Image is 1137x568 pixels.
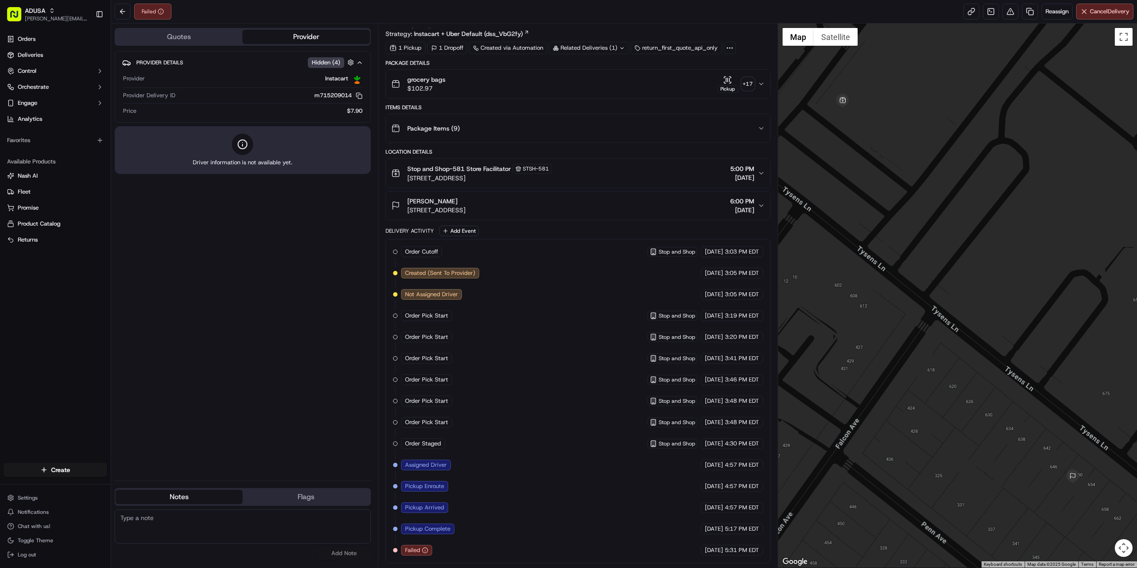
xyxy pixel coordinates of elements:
span: [DATE] [705,376,723,384]
a: Returns [7,236,103,244]
span: 5:00 PM [730,164,754,173]
a: Product Catalog [7,220,103,228]
button: Hidden (4) [308,57,356,68]
button: Pickup+17 [717,75,754,93]
span: [DATE] [705,461,723,469]
button: Show satellite imagery [814,28,858,46]
span: [STREET_ADDRESS] [407,174,552,183]
span: Order Pick Start [405,397,448,405]
span: Order Pick Start [405,376,448,384]
span: [PERSON_NAME][EMAIL_ADDRESS][PERSON_NAME][DOMAIN_NAME] [25,15,88,22]
div: Location Details [386,148,771,155]
button: Stop and Shop-581 Store FacilitatorSTSH-581[STREET_ADDRESS]5:00 PM[DATE] [386,159,770,188]
span: Stop and Shop [659,355,695,362]
button: Control [4,64,107,78]
div: Items Details [386,104,771,111]
span: Stop and Shop [659,334,695,341]
span: Failed [405,546,420,554]
span: [DATE] [705,440,723,448]
span: Stop and Shop [659,312,695,319]
span: Control [18,67,36,75]
button: Start new chat [151,87,162,98]
button: Chat with us! [4,520,107,532]
span: Create [51,465,70,474]
span: Nash AI [18,172,38,180]
button: ADUSA[PERSON_NAME][EMAIL_ADDRESS][PERSON_NAME][DOMAIN_NAME] [4,4,92,25]
button: Log out [4,548,107,561]
button: Settings [4,492,107,504]
span: Stop and Shop [659,419,695,426]
span: Order Pick Start [405,418,448,426]
button: Flags [243,490,370,504]
span: Returns [18,236,38,244]
span: Pickup Complete [405,525,450,533]
span: [DATE] [705,418,723,426]
a: Terms (opens in new tab) [1081,562,1093,567]
a: Promise [7,204,103,212]
button: Product Catalog [4,217,107,231]
span: Stop and Shop [659,376,695,383]
span: [DATE] [705,269,723,277]
span: [DATE] [705,312,723,320]
span: Pickup Enroute [405,482,444,490]
span: Product Catalog [18,220,60,228]
span: Order Pick Start [405,312,448,320]
span: 4:57 PM EDT [725,504,759,512]
div: Package Details [386,60,771,67]
a: Powered byPylon [63,150,107,157]
button: Fleet [4,185,107,199]
a: Analytics [4,112,107,126]
span: [DATE] [705,482,723,490]
span: [DATE] [730,206,754,214]
a: 📗Knowledge Base [5,125,72,141]
span: Assigned Driver [405,461,447,469]
button: m715209014 [314,91,362,99]
button: Notifications [4,506,107,518]
span: 3:05 PM EDT [725,290,759,298]
input: Got a question? Start typing here... [23,57,160,67]
button: Show street map [783,28,814,46]
span: Stop and Shop [659,397,695,405]
span: 4:57 PM EDT [725,482,759,490]
span: Instacart [325,75,348,83]
button: Map camera controls [1115,539,1133,557]
a: Created via Automation [469,42,547,54]
span: [DATE] [705,504,723,512]
span: 5:31 PM EDT [725,546,759,554]
button: CancelDelivery [1076,4,1133,20]
div: + 17 [742,78,754,90]
span: Provider [123,75,145,83]
span: [DATE] [705,546,723,554]
span: Stop and Shop-581 Store Facilitator [407,164,511,173]
button: Quotes [115,30,243,44]
span: grocery bags [407,75,445,84]
a: Nash AI [7,172,103,180]
span: Order Pick Start [405,354,448,362]
a: Report a map error [1099,562,1134,567]
span: Provider Details [136,59,183,66]
button: Toggle fullscreen view [1115,28,1133,46]
span: Orders [18,35,36,43]
span: [DATE] [705,354,723,362]
div: Pickup [717,85,738,93]
span: 3:05 PM EDT [725,269,759,277]
span: Log out [18,551,36,558]
div: 📗 [9,130,16,137]
div: Available Products [4,155,107,169]
span: 6:00 PM [730,197,754,206]
button: Notes [115,490,243,504]
img: Nash [9,9,27,27]
button: Package Items (9) [386,114,770,143]
span: Instacart + Uber Default (dss_VbG2fy) [414,29,523,38]
span: Order Cutoff [405,248,438,256]
span: [DATE] [705,248,723,256]
a: Deliveries [4,48,107,62]
span: [DATE] [705,397,723,405]
button: ADUSA [25,6,45,15]
span: Stop and Shop [659,248,695,255]
span: Cancel Delivery [1090,8,1129,16]
span: Toggle Theme [18,537,53,544]
div: 1 Dropoff [427,42,467,54]
span: 3:20 PM EDT [725,333,759,341]
span: Orchestrate [18,83,49,91]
